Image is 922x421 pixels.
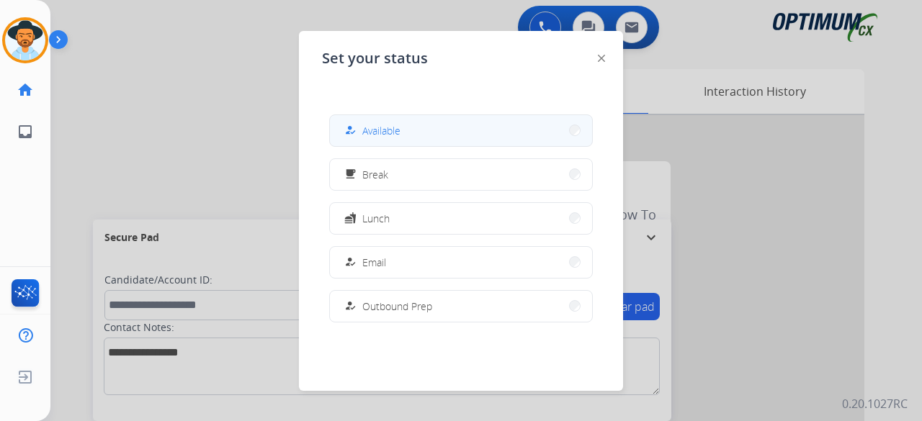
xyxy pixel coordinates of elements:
span: Lunch [362,211,390,226]
span: Break [362,167,388,182]
mat-icon: how_to_reg [344,256,357,268]
p: 0.20.1027RC [842,395,908,412]
mat-icon: how_to_reg [344,300,357,312]
span: Email [362,255,386,270]
mat-icon: home [17,81,34,99]
img: close-button [598,55,605,62]
mat-icon: fastfood [344,212,357,225]
span: Outbound Prep [362,299,432,314]
button: Outbound Prep [330,291,592,322]
mat-icon: inbox [17,123,34,140]
span: Set your status [322,48,428,68]
mat-icon: how_to_reg [344,125,357,137]
button: Available [330,115,592,146]
span: Available [362,123,400,138]
mat-icon: free_breakfast [344,168,357,181]
img: avatar [5,20,45,60]
button: Break [330,159,592,190]
button: Lunch [330,203,592,234]
button: Email [330,247,592,278]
